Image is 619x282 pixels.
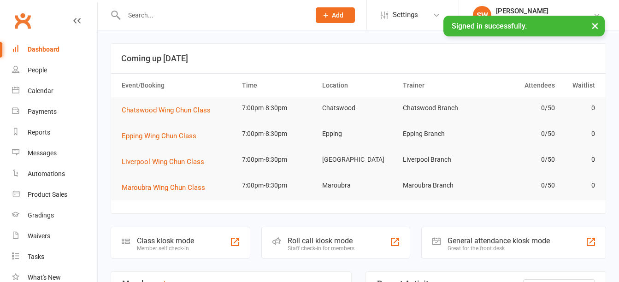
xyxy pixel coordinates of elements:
[28,191,67,198] div: Product Sales
[122,132,196,140] span: Epping Wing Chun Class
[332,12,343,19] span: Add
[479,149,559,170] td: 0/50
[28,87,53,94] div: Calendar
[238,97,318,119] td: 7:00pm-8:30pm
[122,105,217,116] button: Chatswood Wing Chun Class
[28,253,44,260] div: Tasks
[318,175,398,196] td: Maroubra
[399,97,479,119] td: Chatswood Branch
[28,274,61,281] div: What's New
[238,74,318,97] th: Time
[399,123,479,145] td: Epping Branch
[11,9,34,32] a: Clubworx
[559,74,599,97] th: Waitlist
[318,74,398,97] th: Location
[122,183,205,192] span: Maroubra Wing Chun Class
[479,74,559,97] th: Attendees
[12,184,97,205] a: Product Sales
[288,245,354,252] div: Staff check-in for members
[121,9,304,22] input: Search...
[393,5,418,25] span: Settings
[28,129,50,136] div: Reports
[12,122,97,143] a: Reports
[288,236,354,245] div: Roll call kiosk mode
[448,245,550,252] div: Great for the front desk
[12,226,97,247] a: Waivers
[452,22,527,30] span: Signed in successfully.
[238,123,318,145] td: 7:00pm-8:30pm
[122,156,211,167] button: Liverpool Wing Chun Class
[559,149,599,170] td: 0
[122,106,211,114] span: Chatswood Wing Chun Class
[12,60,97,81] a: People
[28,66,47,74] div: People
[137,245,194,252] div: Member self check-in
[12,81,97,101] a: Calendar
[28,232,50,240] div: Waivers
[496,15,593,23] div: International Wing Chun Academy
[448,236,550,245] div: General attendance kiosk mode
[12,164,97,184] a: Automations
[12,101,97,122] a: Payments
[28,211,54,219] div: Gradings
[122,158,204,166] span: Liverpool Wing Chun Class
[238,149,318,170] td: 7:00pm-8:30pm
[559,97,599,119] td: 0
[479,175,559,196] td: 0/50
[28,170,65,177] div: Automations
[137,236,194,245] div: Class kiosk mode
[399,175,479,196] td: Maroubra Branch
[559,175,599,196] td: 0
[28,46,59,53] div: Dashboard
[28,108,57,115] div: Payments
[318,97,398,119] td: Chatswood
[473,6,491,24] div: SW
[118,74,238,97] th: Event/Booking
[318,123,398,145] td: Epping
[238,175,318,196] td: 7:00pm-8:30pm
[28,149,57,157] div: Messages
[587,16,603,35] button: ×
[122,130,203,141] button: Epping Wing Chun Class
[496,7,593,15] div: [PERSON_NAME]
[122,182,212,193] button: Maroubra Wing Chun Class
[479,97,559,119] td: 0/50
[399,74,479,97] th: Trainer
[318,149,398,170] td: [GEOGRAPHIC_DATA]
[479,123,559,145] td: 0/50
[12,39,97,60] a: Dashboard
[399,149,479,170] td: Liverpool Branch
[12,205,97,226] a: Gradings
[12,247,97,267] a: Tasks
[121,54,595,63] h3: Coming up [DATE]
[316,7,355,23] button: Add
[12,143,97,164] a: Messages
[559,123,599,145] td: 0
